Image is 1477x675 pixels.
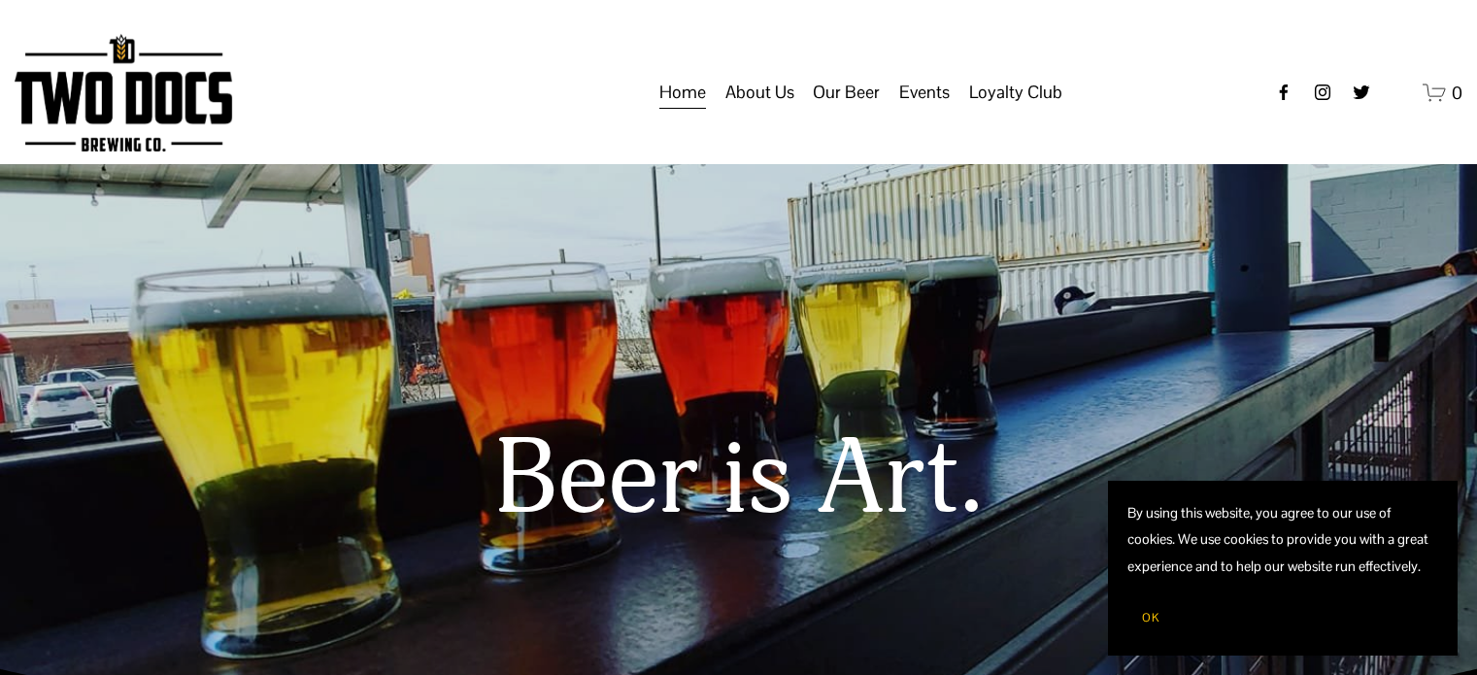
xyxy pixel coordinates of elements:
a: twitter-unauth [1352,83,1371,102]
a: folder dropdown [969,74,1062,111]
img: Two Docs Brewing Co. [15,34,232,152]
a: Facebook [1274,83,1293,102]
span: OK [1142,610,1159,625]
a: folder dropdown [725,74,794,111]
button: OK [1127,599,1174,636]
a: folder dropdown [813,74,880,111]
a: folder dropdown [899,74,950,111]
span: 0 [1452,82,1462,104]
a: Home [659,74,706,111]
span: Loyalty Club [969,76,1062,109]
p: By using this website, you agree to our use of cookies. We use cookies to provide you with a grea... [1127,500,1438,580]
span: Our Beer [813,76,880,109]
a: 0 items in cart [1423,81,1462,105]
span: Events [899,76,950,109]
section: Cookie banner [1108,481,1458,656]
span: About Us [725,76,794,109]
h1: Beer is Art. [59,422,1419,539]
a: instagram-unauth [1313,83,1332,102]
